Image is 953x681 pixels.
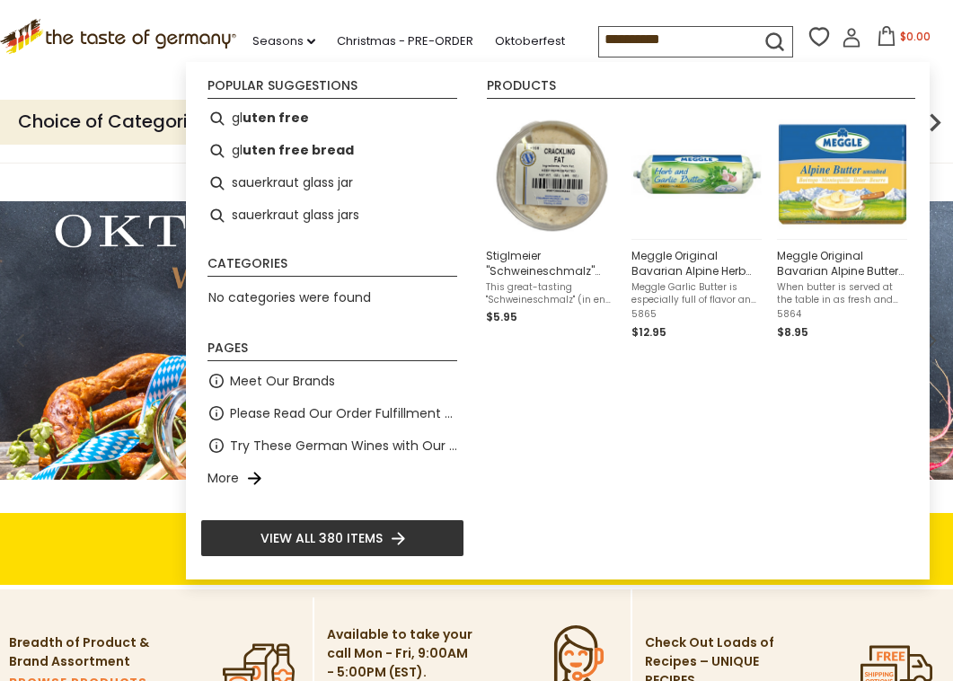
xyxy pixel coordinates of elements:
li: sauerkraut glass jar [200,167,464,199]
span: Meggle Original Bavarian Alpine Butter Unsalted 8.8 oz. [777,248,908,279]
span: $0.00 [900,29,931,44]
b: uten free [243,108,309,128]
div: Instant Search Results [186,62,930,579]
p: Breadth of Product & Brand Assortment [9,633,157,671]
img: next arrow [917,104,953,140]
span: 5865 [631,308,763,321]
span: When butter is served at the table in as fresh and natural a form as Meggle Alpine Butter, then e... [777,281,908,306]
li: View all 380 items [200,519,464,557]
li: Stiglmeier "Schweineschmalz" Crackling Fat in tub, 9 oz [479,102,624,349]
span: $5.95 [486,309,517,324]
li: Meggle Original Bavarian Alpine Herb and Garlic Butter 4.4 oz.- 2 pack [624,102,770,349]
li: Please Read Our Order Fulfillment Policies [200,397,464,429]
a: Meet Our Brands [230,371,335,392]
a: Try These German Wines with Our Pastry or Charcuterie [230,436,457,456]
b: uten free bread [243,140,354,161]
a: Seasons [252,31,315,51]
img: Stiglmeier Crackling Fat [487,110,617,240]
a: Christmas - PRE-ORDER [337,31,473,51]
span: View all 380 items [260,528,383,548]
li: More [200,462,464,494]
li: Categories [207,257,457,277]
span: This great-tasting "Schweineschmalz" (in engl: edible pork lard or crackling fat") is made from p... [486,281,617,306]
li: Pages [207,341,457,361]
a: Please Read Our Order Fulfillment Policies [230,403,457,424]
li: Products [487,79,914,99]
li: sauerkraut glass jars [200,199,464,232]
img: Meggle Original Bavarian Alpine Butter Unsalted [777,110,907,240]
img: Meggle Original Bavarian Alpine Herb and Garlic Butter [631,110,762,240]
span: Stiglmeier "Schweineschmalz" Crackling Fat in tub, 9 oz [486,248,617,279]
span: Meggle Garlic Butter is especially full of flavor and is as good as home-made – thanks to plenty ... [631,281,763,306]
a: Stiglmeier Crackling FatStiglmeier "Schweineschmalz" Crackling Fat in tub, 9 ozThis great-tasting... [486,110,617,341]
li: gluten free [200,102,464,135]
span: 5864 [777,308,908,321]
span: $8.95 [777,324,808,340]
li: Try These German Wines with Our Pastry or Charcuterie [200,429,464,462]
span: $12.95 [631,324,666,340]
li: Meggle Original Bavarian Alpine Butter Unsalted 8.8 oz. [770,102,915,349]
span: No categories were found [208,288,371,306]
span: Meggle Original Bavarian Alpine Herb and Garlic Butter 4.4 oz.- 2 pack [631,248,763,279]
li: Popular suggestions [207,79,457,99]
li: gluten free bread [200,135,464,167]
a: Oktoberfest [495,31,565,51]
li: Meet Our Brands [200,365,464,397]
button: $0.00 [865,26,941,53]
a: Meggle Original Bavarian Alpine Butter UnsaltedMeggle Original Bavarian Alpine Butter Unsalted 8.... [777,110,908,341]
a: On Sale [385,59,431,79]
a: Meggle Original Bavarian Alpine Herb and Garlic ButterMeggle Original Bavarian Alpine Herb and Ga... [631,110,763,341]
